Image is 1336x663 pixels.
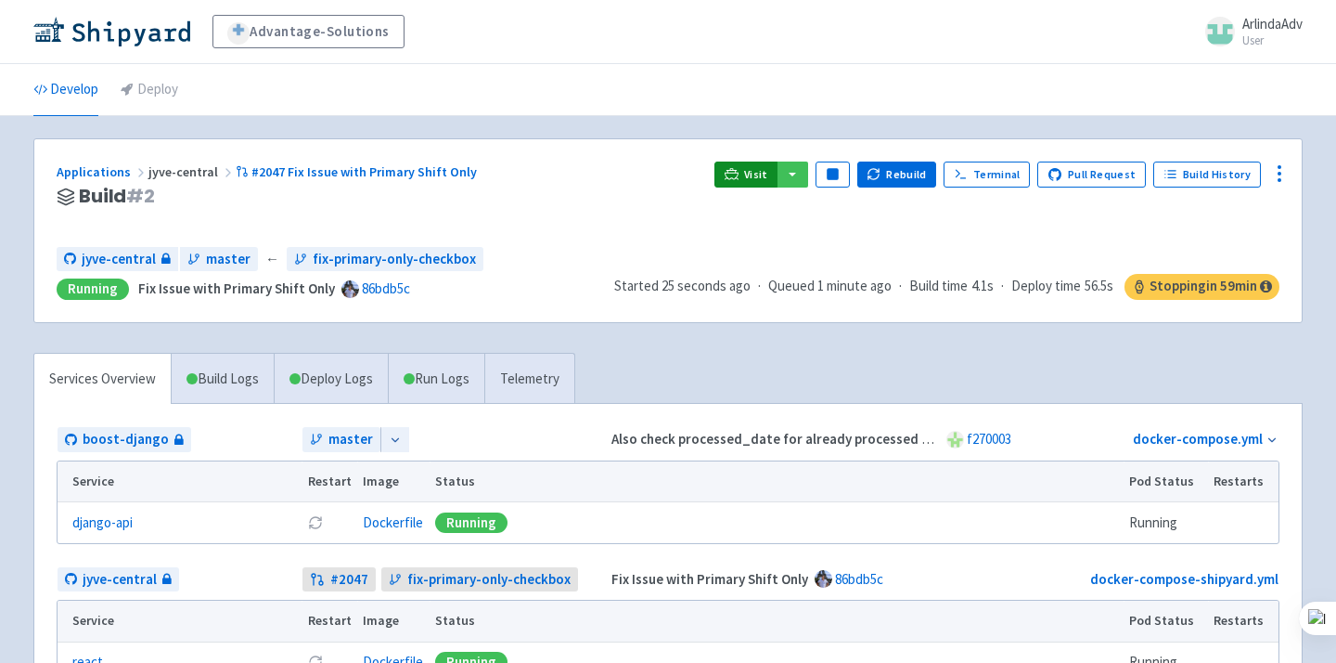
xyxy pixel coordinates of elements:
[34,354,171,405] a: Services Overview
[58,567,179,592] a: jyve-central
[1124,461,1208,502] th: Pod Status
[302,427,380,452] a: master
[58,601,302,642] th: Service
[58,461,302,502] th: Service
[357,601,430,642] th: Image
[1011,276,1081,297] span: Deploy time
[302,601,357,642] th: Restart
[714,162,777,188] a: Visit
[1124,274,1279,300] span: Stopping in 59 min
[148,163,236,180] span: jyve-central
[79,186,155,207] span: Build
[435,513,507,533] div: Running
[484,354,574,405] a: Telemetry
[57,247,178,272] a: jyve-central
[611,430,1021,448] strong: Also check processed_date for already processed batches (#4005)
[328,429,373,450] span: master
[212,15,405,48] a: Advantage-Solutions
[1208,601,1278,642] th: Restarts
[121,64,178,116] a: Deploy
[72,513,133,534] a: django-api
[265,249,279,270] span: ←
[57,163,148,180] a: Applications
[1194,17,1303,46] a: ArlindaAdv User
[611,570,808,588] strong: Fix Issue with Primary Shift Only
[430,601,1124,642] th: Status
[388,354,484,405] a: Run Logs
[1133,430,1263,448] a: docker-compose.yml
[302,567,376,592] a: #2047
[180,247,258,272] a: master
[857,162,937,188] button: Rebuild
[1090,570,1278,588] a: docker-compose-shipyard.yml
[614,277,751,294] span: Started
[172,354,274,405] a: Build Logs
[313,249,476,270] span: fix-primary-only-checkbox
[967,430,1011,448] a: f270003
[58,427,191,452] a: boost-django
[82,249,156,270] span: jyve-central
[1242,34,1303,46] small: User
[614,274,1279,300] div: · · ·
[57,279,129,300] div: Running
[206,249,250,270] span: master
[662,277,751,294] time: 25 seconds ago
[33,17,190,46] img: Shipyard logo
[407,569,571,591] span: fix-primary-only-checkbox
[362,279,410,297] a: 86bdb5c
[33,64,98,116] a: Develop
[1153,162,1261,188] a: Build History
[126,183,155,209] span: # 2
[287,247,483,272] a: fix-primary-only-checkbox
[330,569,368,591] strong: # 2047
[1124,601,1208,642] th: Pod Status
[430,461,1124,502] th: Status
[768,277,892,294] span: Queued
[1208,461,1278,502] th: Restarts
[1085,276,1113,297] span: 56.5s
[835,570,883,588] a: 86bdb5c
[909,276,968,297] span: Build time
[971,276,994,297] span: 4.1s
[83,429,169,450] span: boost-django
[1124,502,1208,543] td: Running
[1242,15,1303,32] span: ArlindaAdv
[308,515,323,530] button: Restart pod
[83,569,157,591] span: jyve-central
[302,461,357,502] th: Restart
[236,163,480,180] a: #2047 Fix Issue with Primary Shift Only
[816,162,849,188] button: Pause
[744,167,768,182] span: Visit
[363,513,423,531] a: Dockerfile
[381,567,578,592] a: fix-primary-only-checkbox
[817,277,892,294] time: 1 minute ago
[944,162,1030,188] a: Terminal
[274,354,388,405] a: Deploy Logs
[357,461,430,502] th: Image
[138,279,335,297] strong: Fix Issue with Primary Shift Only
[1037,162,1146,188] a: Pull Request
